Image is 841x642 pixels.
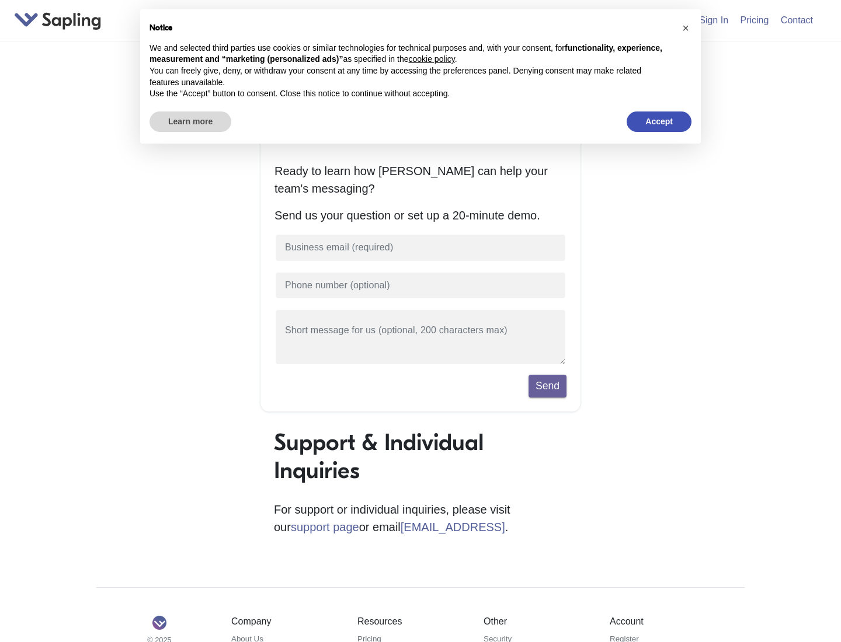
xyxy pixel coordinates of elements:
h1: Support & Individual Inquiries [274,428,567,484]
input: Business email (required) [274,233,567,262]
button: Accept [627,111,691,132]
img: Sapling Logo [152,616,166,630]
a: Contact [776,11,818,30]
button: Send [529,375,567,397]
h2: Notice [150,23,673,33]
h5: Account [610,616,718,627]
a: Sign In [694,11,733,30]
button: Learn more [150,111,231,132]
a: support page [291,521,359,533]
p: Ready to learn how [PERSON_NAME] can help your team's messaging? [274,162,567,197]
p: Use the “Accept” button to consent. Close this notice to continue without accepting. [150,88,673,100]
p: You can freely give, deny, or withdraw your consent at any time by accessing the preferences pane... [150,65,673,88]
input: Phone number (optional) [274,271,567,300]
a: [EMAIL_ADDRESS] [401,521,505,533]
h5: Other [484,616,592,627]
p: Send us your question or set up a 20-minute demo. [274,207,567,224]
h5: Company [231,616,340,627]
a: cookie policy [409,54,455,64]
a: Pricing [736,11,774,30]
p: For support or individual inquiries, please visit our or email . [274,501,567,536]
button: Close this notice [676,19,695,37]
h5: Resources [357,616,466,627]
p: We and selected third parties use cookies or similar technologies for technical purposes and, wit... [150,43,673,65]
span: × [682,22,689,34]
